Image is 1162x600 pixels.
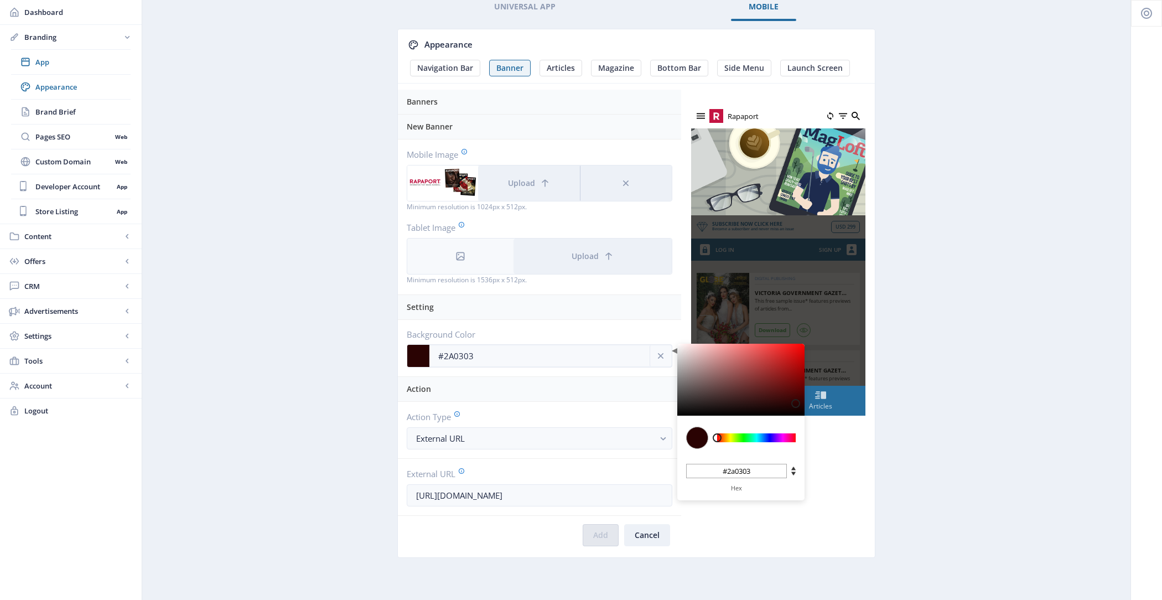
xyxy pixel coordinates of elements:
[35,131,111,142] span: Pages SEO
[407,329,663,340] label: Background Color
[749,2,779,11] span: Mobile
[24,32,122,43] span: Branding
[35,56,131,68] span: App
[11,149,131,174] a: Custom DomainWeb
[417,64,473,73] span: Navigation Bar
[650,60,708,76] button: Bottom Bar
[407,411,663,423] label: Action Type
[11,199,131,224] a: Store ListingApp
[429,345,672,366] input: #757575
[547,64,575,73] span: Articles
[717,60,771,76] button: Side Menu
[407,90,675,114] div: Banners
[624,524,670,546] button: Cancel
[598,64,634,73] span: Magazine
[407,377,675,401] div: Action
[513,239,672,274] button: Upload
[113,181,131,192] nb-badge: App
[709,109,723,123] img: 30d4eecd-fdac-4849-ba67-d50181350027.png
[508,179,535,188] span: Upload
[35,106,131,117] span: Brand Brief
[24,281,122,292] span: CRM
[724,64,764,73] span: Side Menu
[583,524,619,546] button: Add
[489,60,531,76] button: Banner
[24,7,133,18] span: Dashboard
[111,156,131,167] nb-badge: Web
[35,156,111,167] span: Custom Domain
[416,432,654,445] div: External URL
[407,148,663,161] label: Mobile Image
[539,60,582,76] button: Articles
[650,345,672,367] button: info
[407,201,672,213] div: Minimum resolution is 1024px x 512px.
[809,401,832,412] span: Articles
[407,221,663,234] label: Tablet Image
[35,81,131,92] span: Appearance
[591,60,641,76] button: Magazine
[11,50,131,74] a: App
[407,295,675,319] div: Setting
[494,2,556,11] span: Universal App
[407,275,672,286] div: Minimum resolution is 1536px x 512px.
[24,256,122,267] span: Offers
[787,64,843,73] span: Launch Screen
[11,100,131,124] a: Brand Brief
[407,468,663,480] label: External URL
[11,174,131,199] a: Developer AccountApp
[780,60,850,76] button: Launch Screen
[11,75,131,99] a: Appearance
[655,350,666,361] nb-icon: info
[572,252,599,261] span: Upload
[113,206,131,217] nb-badge: App
[24,405,133,416] span: Logout
[728,111,759,122] span: Rapaport
[24,306,122,317] span: Advertisements
[478,165,580,201] button: Upload
[35,206,113,217] span: Store Listing
[407,427,672,449] button: External URL
[111,131,131,142] nb-badge: Web
[24,231,122,242] span: Content
[24,355,122,366] span: Tools
[24,330,122,342] span: Settings
[424,39,473,50] span: Appearance
[410,60,480,76] button: Navigation Bar
[11,125,131,149] a: Pages SEOWeb
[496,64,523,73] span: Banner
[691,128,865,216] img: image banner
[407,115,675,139] div: New Banner
[407,484,672,506] input: External URL
[35,181,113,192] span: Developer Account
[657,64,701,73] span: Bottom Bar
[24,380,122,391] span: Account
